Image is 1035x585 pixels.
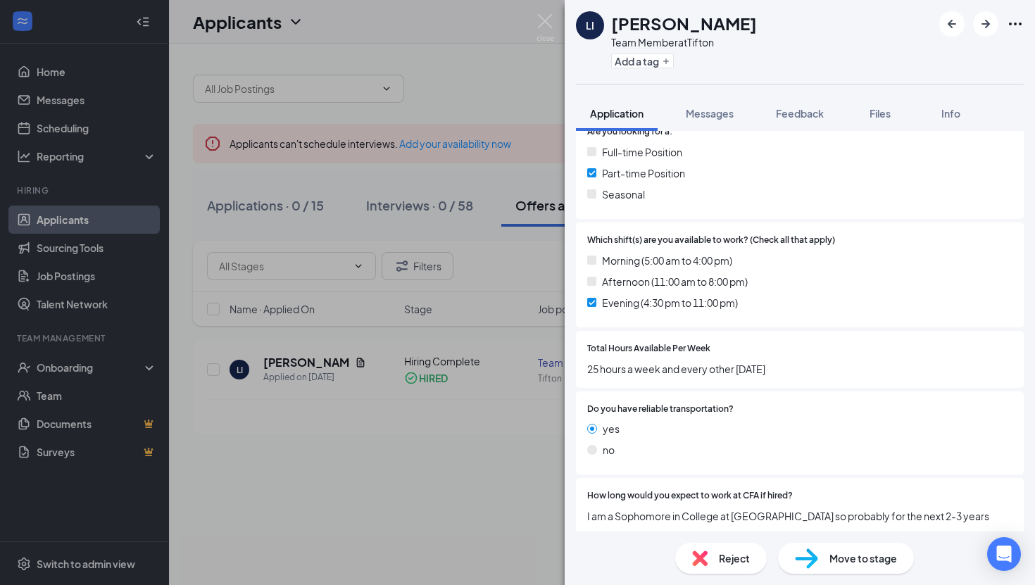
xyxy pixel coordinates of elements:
[719,551,750,566] span: Reject
[587,342,710,356] span: Total Hours Available Per Week
[587,403,734,416] span: Do you have reliable transportation?
[587,508,1012,524] span: I am a Sophomore in College at [GEOGRAPHIC_DATA] so probably for the next 2-3 years
[943,15,960,32] svg: ArrowLeftNew
[602,165,685,181] span: Part-time Position
[603,442,615,458] span: no
[602,295,738,310] span: Evening (4:30 pm to 11:00 pm)
[870,107,891,120] span: Files
[602,274,748,289] span: Afternoon (11:00 am to 8:00 pm)
[590,107,644,120] span: Application
[1007,15,1024,32] svg: Ellipses
[587,234,835,247] span: Which shift(s) are you available to work? (Check all that apply)
[611,35,757,49] div: Team Member at Tifton
[602,187,645,202] span: Seasonal
[829,551,897,566] span: Move to stage
[611,11,757,35] h1: [PERSON_NAME]
[611,54,674,68] button: PlusAdd a tag
[587,361,1012,377] span: 25 hours a week and every other [DATE]
[587,125,672,139] span: Are you looking for a:
[987,537,1021,571] div: Open Intercom Messenger
[602,253,732,268] span: Morning (5:00 am to 4:00 pm)
[587,489,793,503] span: How long would you expect to work at CFA if hired?
[776,107,824,120] span: Feedback
[603,421,620,436] span: yes
[941,107,960,120] span: Info
[586,18,594,32] div: LI
[973,11,998,37] button: ArrowRight
[939,11,965,37] button: ArrowLeftNew
[662,57,670,65] svg: Plus
[977,15,994,32] svg: ArrowRight
[602,144,682,160] span: Full-time Position
[686,107,734,120] span: Messages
